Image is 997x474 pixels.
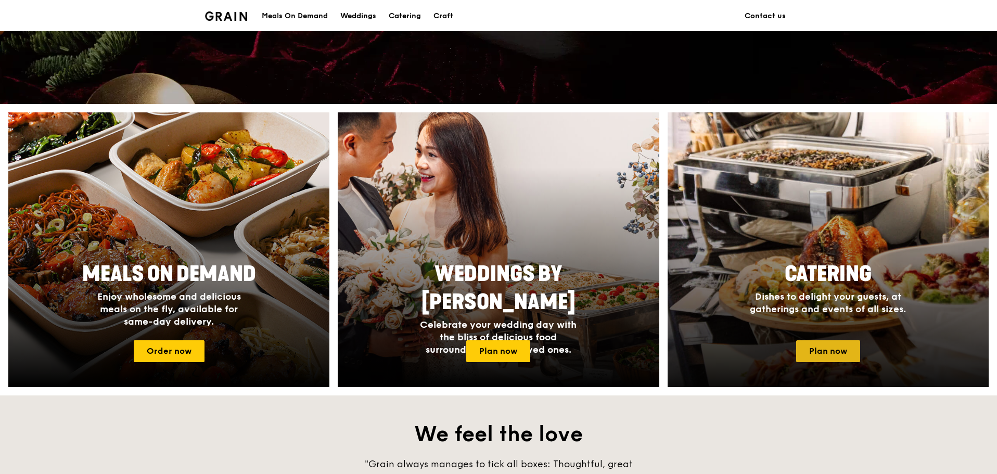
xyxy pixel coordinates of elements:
span: Dishes to delight your guests, at gatherings and events of all sizes. [750,291,906,315]
span: Weddings by [PERSON_NAME] [421,262,576,315]
a: Order now [134,340,204,362]
img: meals-on-demand-card.d2b6f6db.png [8,112,329,387]
a: Contact us [738,1,792,32]
a: Weddings [334,1,382,32]
div: Weddings [340,1,376,32]
a: Meals On DemandEnjoy wholesome and delicious meals on the fly, available for same-day delivery.Or... [8,112,329,387]
div: Craft [433,1,453,32]
a: CateringDishes to delight your guests, at gatherings and events of all sizes.Plan now [668,112,989,387]
a: Plan now [466,340,530,362]
span: Meals On Demand [82,262,256,287]
img: weddings-card.4f3003b8.jpg [338,112,659,387]
div: Catering [389,1,421,32]
a: Plan now [796,340,860,362]
div: Meals On Demand [262,1,328,32]
span: Catering [785,262,872,287]
span: Enjoy wholesome and delicious meals on the fly, available for same-day delivery. [97,291,241,327]
span: Celebrate your wedding day with the bliss of delicious food surrounded by your loved ones. [420,319,577,355]
a: Catering [382,1,427,32]
img: Grain [205,11,247,21]
a: Weddings by [PERSON_NAME]Celebrate your wedding day with the bliss of delicious food surrounded b... [338,112,659,387]
a: Craft [427,1,459,32]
